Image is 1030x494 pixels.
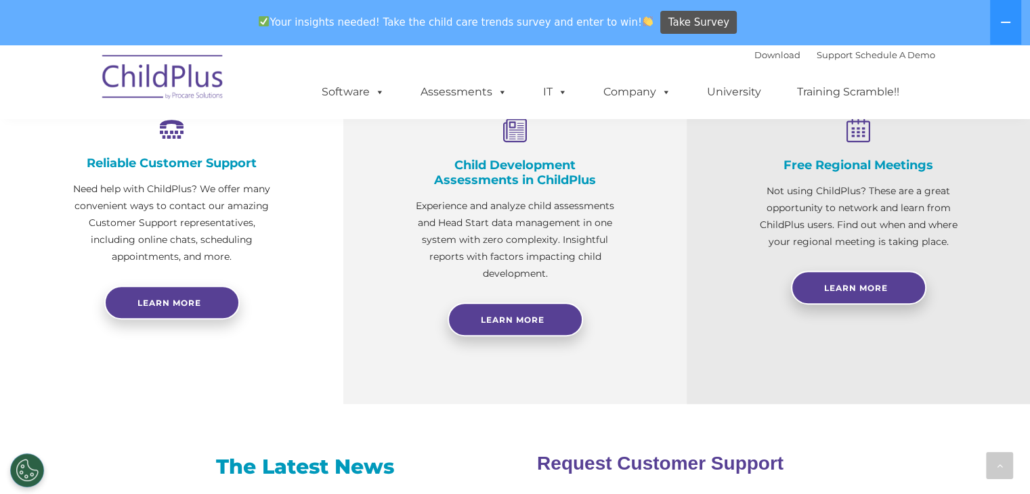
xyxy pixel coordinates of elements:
img: ChildPlus by Procare Solutions [95,45,231,113]
h4: Reliable Customer Support [68,156,276,171]
span: Learn more [137,298,201,308]
a: Software [308,78,398,106]
a: Support [817,49,853,60]
a: IT [530,78,581,106]
img: ✅ [259,16,269,26]
span: Take Survey [668,11,729,35]
a: Assessments [407,78,521,106]
a: Company [590,78,685,106]
a: Learn more [104,286,240,319]
a: Learn More [448,302,583,336]
a: Learn More [791,271,926,305]
button: Cookies Settings [10,453,44,487]
a: University [693,78,775,106]
a: Take Survey [660,11,737,35]
p: Not using ChildPlus? These are a great opportunity to network and learn from ChildPlus users. Fin... [754,183,962,250]
p: Experience and analyze child assessments and Head Start data management in one system with zero c... [411,198,619,282]
span: Last name [188,89,230,99]
span: Your insights needed! Take the child care trends survey and enter to win! [253,9,659,35]
a: Download [754,49,800,60]
img: 👏 [643,16,653,26]
span: Learn More [824,283,888,293]
span: Learn More [481,315,544,325]
font: | [754,49,935,60]
a: Schedule A Demo [855,49,935,60]
span: Phone number [188,145,246,155]
p: Need help with ChildPlus? We offer many convenient ways to contact our amazing Customer Support r... [68,181,276,265]
h4: Free Regional Meetings [754,158,962,173]
h3: The Latest News [117,453,493,480]
h4: Child Development Assessments in ChildPlus [411,158,619,187]
a: Training Scramble!! [784,78,913,106]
